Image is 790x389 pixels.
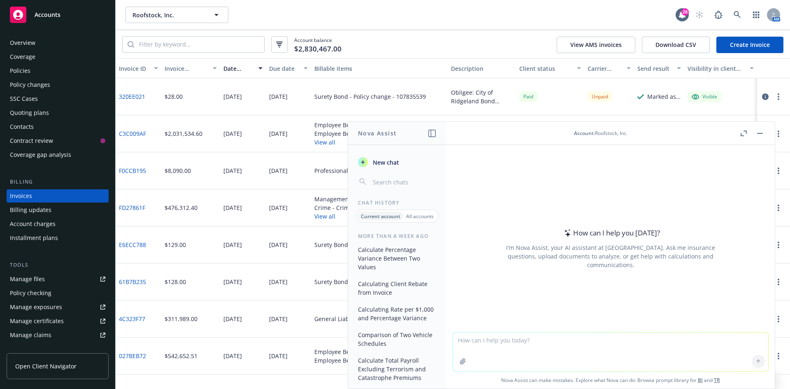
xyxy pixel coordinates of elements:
[358,129,397,137] h1: Nova Assist
[691,7,708,23] a: Start snowing
[7,300,109,314] span: Manage exposures
[165,240,186,249] div: $129.00
[161,58,221,78] button: Invoice amount
[450,372,771,389] span: Nova Assist can make mistakes. Explore what Nova can do: Browse prompt library for and
[269,352,288,360] div: [DATE]
[223,240,242,249] div: [DATE]
[10,36,35,49] div: Overview
[128,41,134,48] svg: Search
[647,92,681,101] div: Marked as sent
[294,37,342,52] span: Account balance
[119,277,146,286] a: 61B7B235
[371,158,399,167] span: New chat
[10,148,71,161] div: Coverage gap analysis
[314,314,444,323] div: General Liability - Property Mgmt. - 57ECSOF0AX6
[562,228,660,238] div: How can I help you [DATE]?
[119,314,145,323] a: 4C323F77
[10,106,49,119] div: Quoting plans
[688,64,745,73] div: Visibility in client dash
[266,58,311,78] button: Due date
[516,58,584,78] button: Client status
[714,377,720,384] a: TR
[451,88,513,105] div: Obligee: City of Ridgeland Bond Amount: $15,000 Location: [STREET_ADDRESS]: SFRES Owner LLC Resid...
[119,64,149,73] div: Invoice ID
[132,11,204,19] span: Roofstock, Inc.
[7,134,109,147] a: Contract review
[223,277,242,286] div: [DATE]
[119,352,146,360] a: 027BEB72
[10,300,62,314] div: Manage exposures
[681,8,689,16] div: 28
[7,217,109,231] a: Account charges
[116,58,161,78] button: Invoice ID
[637,64,672,73] div: Send result
[355,277,440,299] button: Calculating Client Rebate from Invoice
[588,91,612,102] div: Unpaid
[119,240,146,249] a: E6ECC788
[7,64,109,77] a: Policies
[134,37,264,52] input: Filter by keyword...
[314,138,444,147] button: View all
[223,166,242,175] div: [DATE]
[10,328,51,342] div: Manage claims
[7,189,109,203] a: Invoices
[269,314,288,323] div: [DATE]
[223,352,242,360] div: [DATE]
[165,277,186,286] div: $128.00
[574,130,627,137] div: : Roofstock, Inc.
[223,92,242,101] div: [DATE]
[10,203,51,217] div: Billing updates
[10,287,51,300] div: Policy checking
[269,203,288,212] div: [DATE]
[269,240,288,249] div: [DATE]
[10,120,34,133] div: Contacts
[7,273,109,286] a: Manage files
[314,277,426,286] div: Surety Bond - Policy change - 107835537
[716,37,783,53] a: Create Invoice
[165,203,197,212] div: $476,312.40
[588,64,622,73] div: Carrier status
[10,342,49,356] div: Manage BORs
[642,37,710,53] button: Download CSV
[7,203,109,217] a: Billing updates
[223,203,242,212] div: [DATE]
[7,231,109,245] a: Installment plans
[314,64,444,73] div: Billable items
[165,92,183,101] div: $28.00
[119,129,146,138] a: C3C009AF
[355,155,440,170] button: New chat
[7,78,109,91] a: Policy changes
[355,303,440,325] button: Calculating Rate per $1,000 and Percentage Variance
[269,277,288,286] div: [DATE]
[7,3,109,26] a: Accounts
[519,91,537,102] div: Paid
[7,287,109,300] a: Policy checking
[314,92,426,101] div: Surety Bond - Policy change - 107835539
[451,64,513,73] div: Description
[15,362,77,370] span: Open Client Navigator
[729,7,746,23] a: Search
[7,328,109,342] a: Manage claims
[314,129,444,138] div: Employee Benefits Liability, General Liability $5M excess of $2M - 25/26 $5M xs P Liability - ECH...
[7,120,109,133] a: Contacts
[10,92,38,105] div: SSC Cases
[10,217,56,231] div: Account charges
[406,213,434,220] p: All accounts
[557,37,635,53] button: View AMS invoices
[7,36,109,49] a: Overview
[223,314,242,323] div: [DATE]
[165,64,208,73] div: Invoice amount
[7,342,109,356] a: Manage BORs
[311,58,448,78] button: Billable items
[371,176,437,188] input: Search chats
[269,129,288,138] div: [DATE]
[748,7,764,23] a: Switch app
[119,166,146,175] a: F0CCB195
[519,64,572,73] div: Client status
[7,261,109,269] div: Tools
[7,178,109,186] div: Billing
[314,121,444,129] div: Employee Benefits Liability, General Liability $5M excess of $5M - ELD30023644703
[692,93,717,100] div: Visible
[355,328,440,350] button: Comparison of Two Vehicle Schedules
[355,243,440,274] button: Calculate Percentage Variance Between Two Values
